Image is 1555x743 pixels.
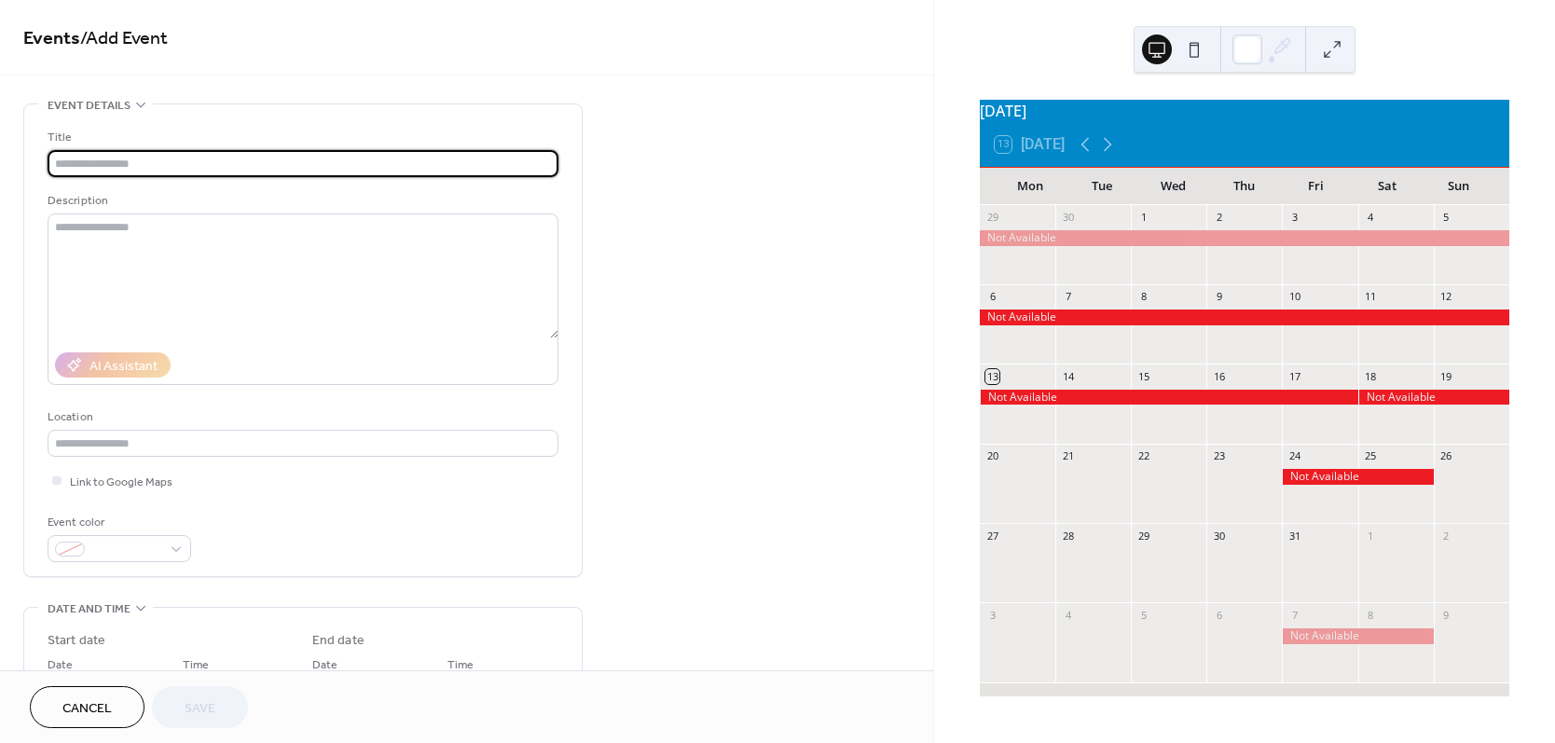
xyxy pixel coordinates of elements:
[1212,369,1226,383] div: 16
[183,655,209,675] span: Time
[1364,608,1378,622] div: 8
[1287,369,1301,383] div: 17
[1282,628,1433,644] div: Not Available
[1136,608,1150,622] div: 5
[980,230,1509,246] div: Not Available
[995,168,1066,205] div: Mon
[70,473,172,492] span: Link to Google Maps
[1061,290,1075,304] div: 7
[1439,369,1453,383] div: 19
[48,655,73,675] span: Date
[1439,449,1453,463] div: 26
[1136,529,1150,543] div: 29
[1423,168,1494,205] div: Sun
[985,211,999,225] div: 29
[1287,529,1301,543] div: 31
[48,513,187,532] div: Event color
[1287,608,1301,622] div: 7
[1364,529,1378,543] div: 1
[1364,369,1378,383] div: 18
[985,449,999,463] div: 20
[1364,211,1378,225] div: 4
[1136,290,1150,304] div: 8
[1287,290,1301,304] div: 10
[1364,449,1378,463] div: 25
[1358,390,1509,406] div: Not Available
[1282,469,1433,485] div: Not Available
[1439,529,1453,543] div: 2
[1061,211,1075,225] div: 30
[1287,211,1301,225] div: 3
[1136,449,1150,463] div: 22
[1137,168,1209,205] div: Wed
[1439,211,1453,225] div: 5
[447,655,474,675] span: Time
[985,608,999,622] div: 3
[1212,211,1226,225] div: 2
[1439,290,1453,304] div: 12
[1352,168,1424,205] div: Sat
[1212,608,1226,622] div: 6
[1061,369,1075,383] div: 14
[1061,608,1075,622] div: 4
[62,699,112,719] span: Cancel
[48,631,105,651] div: Start date
[980,100,1509,122] div: [DATE]
[1209,168,1281,205] div: Thu
[1212,449,1226,463] div: 23
[1061,529,1075,543] div: 28
[1066,168,1137,205] div: Tue
[1439,608,1453,622] div: 9
[985,369,999,383] div: 13
[48,191,555,211] div: Description
[23,21,80,57] a: Events
[80,21,168,57] span: / Add Event
[1136,369,1150,383] div: 15
[1280,168,1352,205] div: Fri
[1364,290,1378,304] div: 11
[48,599,131,619] span: Date and time
[1212,290,1226,304] div: 9
[48,407,555,427] div: Location
[985,529,999,543] div: 27
[312,631,365,651] div: End date
[1212,529,1226,543] div: 30
[48,128,555,147] div: Title
[985,290,999,304] div: 6
[980,310,1509,325] div: Not Available
[1136,211,1150,225] div: 1
[30,686,144,728] button: Cancel
[1287,449,1301,463] div: 24
[312,655,337,675] span: Date
[48,96,131,116] span: Event details
[980,390,1358,406] div: Not Available
[1061,449,1075,463] div: 21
